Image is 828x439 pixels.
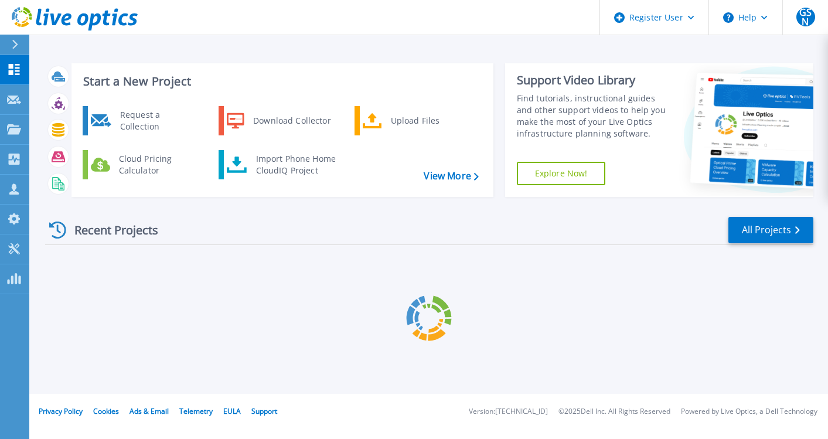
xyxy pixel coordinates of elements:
a: Cloud Pricing Calculator [83,150,203,179]
li: Version: [TECHNICAL_ID] [469,408,548,416]
a: Telemetry [179,406,213,416]
h3: Start a New Project [83,75,478,88]
div: Download Collector [247,109,336,132]
div: Support Video Library [517,73,671,88]
div: Import Phone Home CloudIQ Project [250,153,342,176]
div: Find tutorials, instructional guides and other support videos to help you make the most of your L... [517,93,671,139]
a: Upload Files [355,106,475,135]
a: EULA [223,406,241,416]
li: © 2025 Dell Inc. All Rights Reserved [558,408,670,416]
div: Recent Projects [45,216,174,244]
a: Privacy Policy [39,406,83,416]
a: Request a Collection [83,106,203,135]
li: Powered by Live Optics, a Dell Technology [681,408,817,416]
div: Cloud Pricing Calculator [113,153,200,176]
a: Explore Now! [517,162,606,185]
span: GSN [796,8,815,26]
a: Cookies [93,406,119,416]
div: Upload Files [385,109,472,132]
a: All Projects [728,217,813,243]
a: Ads & Email [130,406,169,416]
a: View More [424,171,478,182]
a: Support [251,406,277,416]
a: Download Collector [219,106,339,135]
div: Request a Collection [114,109,200,132]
